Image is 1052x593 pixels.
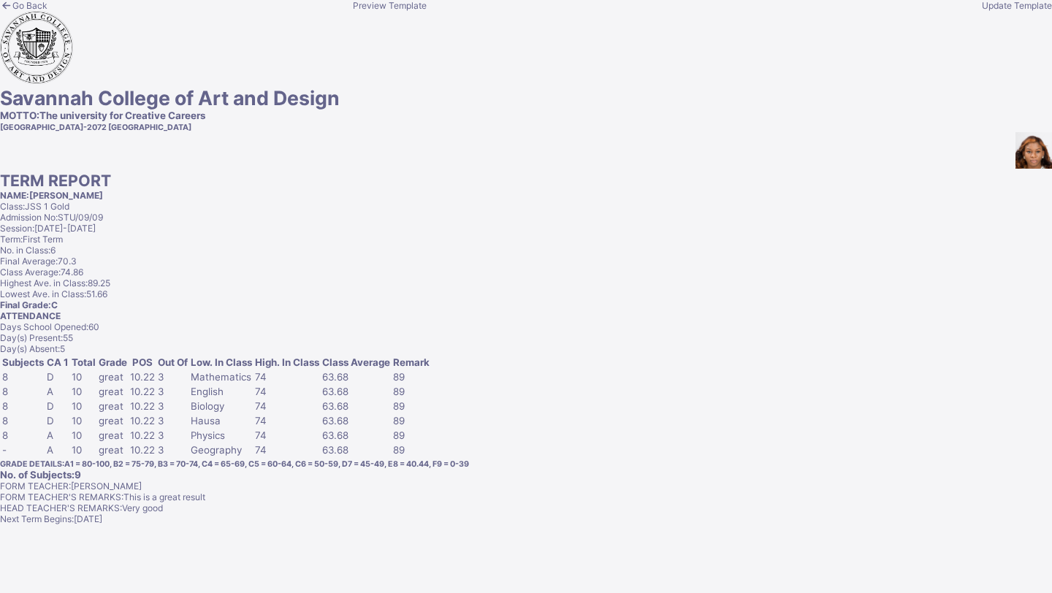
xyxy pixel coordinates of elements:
[321,429,391,442] td: 63.68
[98,429,128,442] td: great
[157,385,188,398] td: 3
[46,385,69,398] td: A
[71,370,96,383] td: 10
[254,399,320,413] td: 74
[129,399,156,413] td: 10.22
[71,399,96,413] td: 10
[392,429,430,442] td: 89
[46,370,69,383] td: D
[129,385,156,398] td: 10.22
[1,429,45,442] td: 8
[157,356,188,369] th: Out Of
[129,414,156,427] td: 10.22
[321,385,391,398] td: 63.68
[254,414,320,427] td: 74
[46,429,69,442] td: A
[254,443,320,456] td: 74
[98,370,128,383] td: great
[157,414,188,427] td: 3
[157,399,188,413] td: 3
[129,443,156,456] td: 10.22
[157,370,188,383] td: 3
[71,443,96,456] td: 10
[98,399,128,413] td: great
[1,399,45,413] td: 8
[190,356,253,369] th: Low. In Class
[98,414,128,427] td: great
[129,356,156,369] th: POS
[46,399,69,413] td: D
[321,414,391,427] td: 63.68
[254,429,320,442] td: 74
[1,356,45,369] th: Subjects
[190,429,253,442] td: Physics
[71,356,96,369] th: Total
[392,356,430,369] th: Remark
[129,370,156,383] td: 10.22
[392,443,430,456] td: 89
[157,429,188,442] td: 3
[46,414,69,427] td: D
[190,399,253,413] td: Biology
[254,385,320,398] td: 74
[1,443,45,456] td: -
[392,385,430,398] td: 89
[129,429,156,442] td: 10.22
[392,370,430,383] td: 89
[71,429,96,442] td: 10
[254,370,320,383] td: 74
[1,414,45,427] td: 8
[98,443,128,456] td: great
[157,443,188,456] td: 3
[254,356,320,369] th: High. In Class
[321,443,391,456] td: 63.68
[321,399,391,413] td: 63.68
[46,443,69,456] td: A
[190,385,253,398] td: English
[190,414,253,427] td: Hausa
[1015,132,1052,169] img: STU_09_09.jpg
[98,385,128,398] td: great
[1,385,45,398] td: 8
[71,385,96,398] td: 10
[1,370,45,383] td: 8
[190,443,253,456] td: Geography
[46,356,69,369] th: CA 1
[321,370,391,383] td: 63.68
[190,370,253,383] td: Mathematics
[71,414,96,427] td: 10
[392,399,430,413] td: 89
[321,356,391,369] th: Class Average
[98,356,128,369] th: Grade
[392,414,430,427] td: 89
